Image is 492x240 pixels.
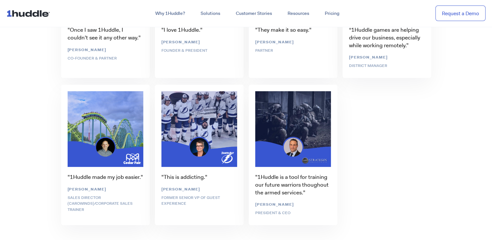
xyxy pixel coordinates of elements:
a: Request a Demo [435,5,486,21]
a: Pricing [317,8,347,19]
a: Why 1Huddle? [148,8,193,19]
img: ... [6,7,53,19]
a: Solutions [193,8,228,19]
a: Customer Stories [228,8,280,19]
a: Resources [280,8,317,19]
